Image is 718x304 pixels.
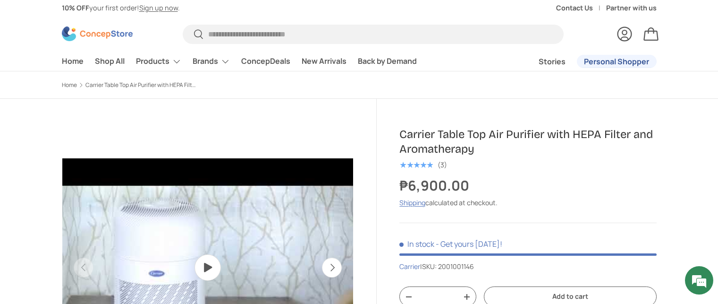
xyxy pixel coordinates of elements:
[62,81,377,89] nav: Breadcrumbs
[422,262,437,271] span: SKU:
[62,3,180,13] p: your first order! .
[241,52,290,70] a: ConcepDeals
[130,52,187,71] summary: Products
[438,262,474,271] span: 2001001146
[399,198,425,207] a: Shipping
[139,3,178,12] a: Sign up now
[62,52,84,70] a: Home
[187,52,236,71] summary: Brands
[399,198,656,208] div: calculated at checkout.
[539,52,566,71] a: Stories
[438,161,447,168] div: (3)
[62,26,133,41] img: ConcepStore
[95,52,125,70] a: Shop All
[399,176,472,195] strong: ₱6,900.00
[399,127,656,156] h1: Carrier Table Top Air Purifier with HEPA Filter and Aromatherapy
[516,52,657,71] nav: Secondary
[606,3,657,13] a: Partner with us
[399,161,433,169] div: 5.0 out of 5.0 stars
[85,82,199,88] a: Carrier Table Top Air Purifier with HEPA Filter and Aromatherapy
[358,52,417,70] a: Back by Demand
[584,58,649,65] span: Personal Shopper
[399,262,420,271] a: Carrier
[577,55,657,68] a: Personal Shopper
[556,3,606,13] a: Contact Us
[62,52,417,71] nav: Primary
[399,239,434,249] span: In stock
[193,52,230,71] a: Brands
[420,262,474,271] span: |
[399,159,447,169] a: 5.0 out of 5.0 stars (3)
[136,52,181,71] a: Products
[399,160,433,170] span: ★★★★★
[62,82,77,88] a: Home
[436,239,502,249] p: - Get yours [DATE]!
[302,52,346,70] a: New Arrivals
[62,3,89,12] strong: 10% OFF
